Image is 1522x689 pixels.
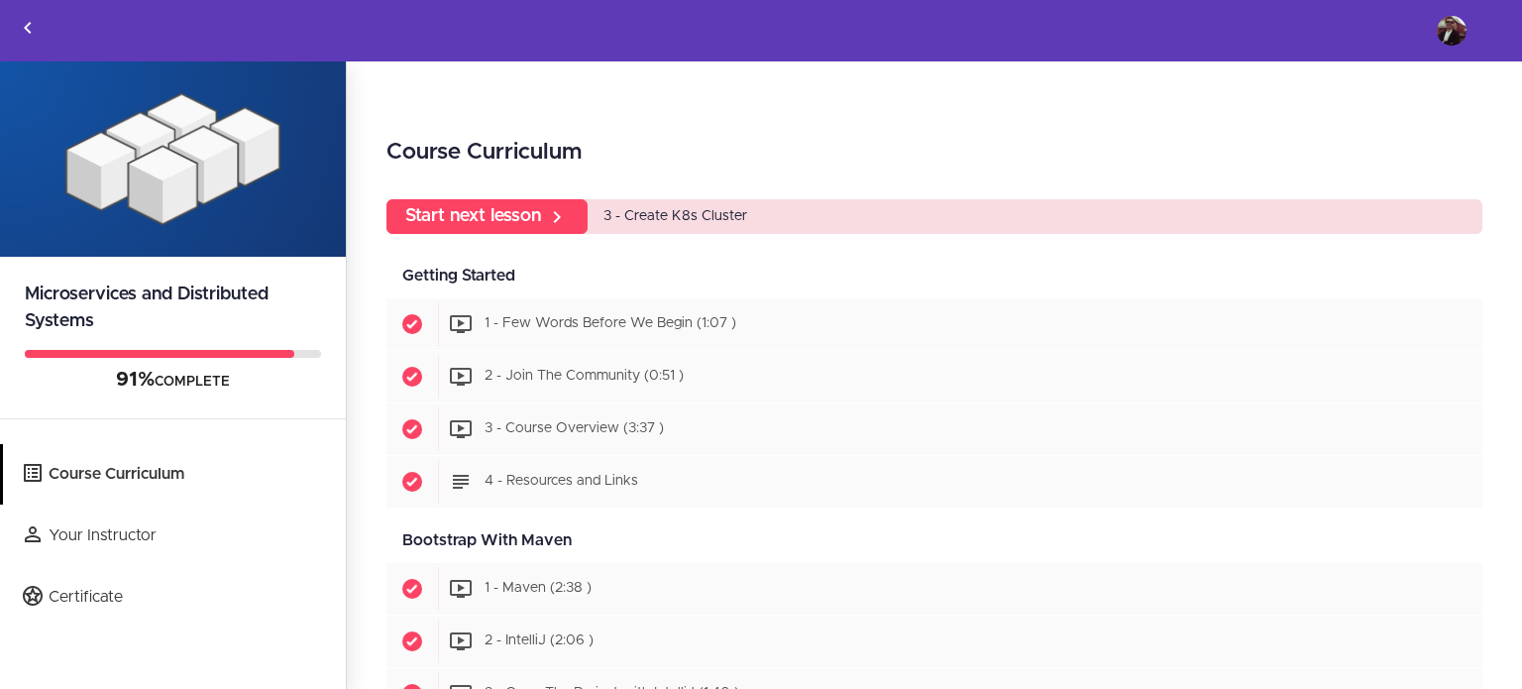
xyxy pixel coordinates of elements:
div: Bootstrap With Maven [386,518,1482,563]
span: Completed item [386,563,438,615]
span: 3 - Create K8s Cluster [603,209,747,223]
span: Completed item [386,403,438,455]
a: Completed item 2 - IntelliJ (2:06 ) [386,616,1482,667]
a: Certificate [3,567,346,628]
a: Completed item 1 - Few Words Before We Begin (1:07 ) [386,298,1482,350]
span: 4 - Resources and Links [485,475,638,489]
span: 2 - IntelliJ (2:06 ) [485,634,594,648]
span: 2 - Join The Community (0:51 ) [485,370,684,384]
a: Completed item 1 - Maven (2:38 ) [386,563,1482,615]
span: Completed item [386,456,438,508]
a: Course Curriculum [3,444,346,505]
svg: Back to courses [16,16,40,40]
a: Start next lesson [386,199,588,234]
div: COMPLETE [25,368,321,394]
span: 91% [116,370,155,390]
span: Completed item [386,351,438,402]
span: Completed item [386,616,438,667]
span: 1 - Maven (2:38 ) [485,582,592,596]
div: Getting Started [386,254,1482,298]
img: franzlocarno@gmail.com [1437,16,1467,46]
span: 1 - Few Words Before We Begin (1:07 ) [485,317,736,331]
a: Your Instructor [3,506,346,566]
h2: Course Curriculum [386,136,1482,170]
a: Completed item 4 - Resources and Links [386,456,1482,508]
a: Completed item 3 - Course Overview (3:37 ) [386,403,1482,455]
a: Back to courses [1,1,54,60]
a: Completed item 2 - Join The Community (0:51 ) [386,351,1482,402]
span: 3 - Course Overview (3:37 ) [485,422,664,436]
span: Completed item [386,298,438,350]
